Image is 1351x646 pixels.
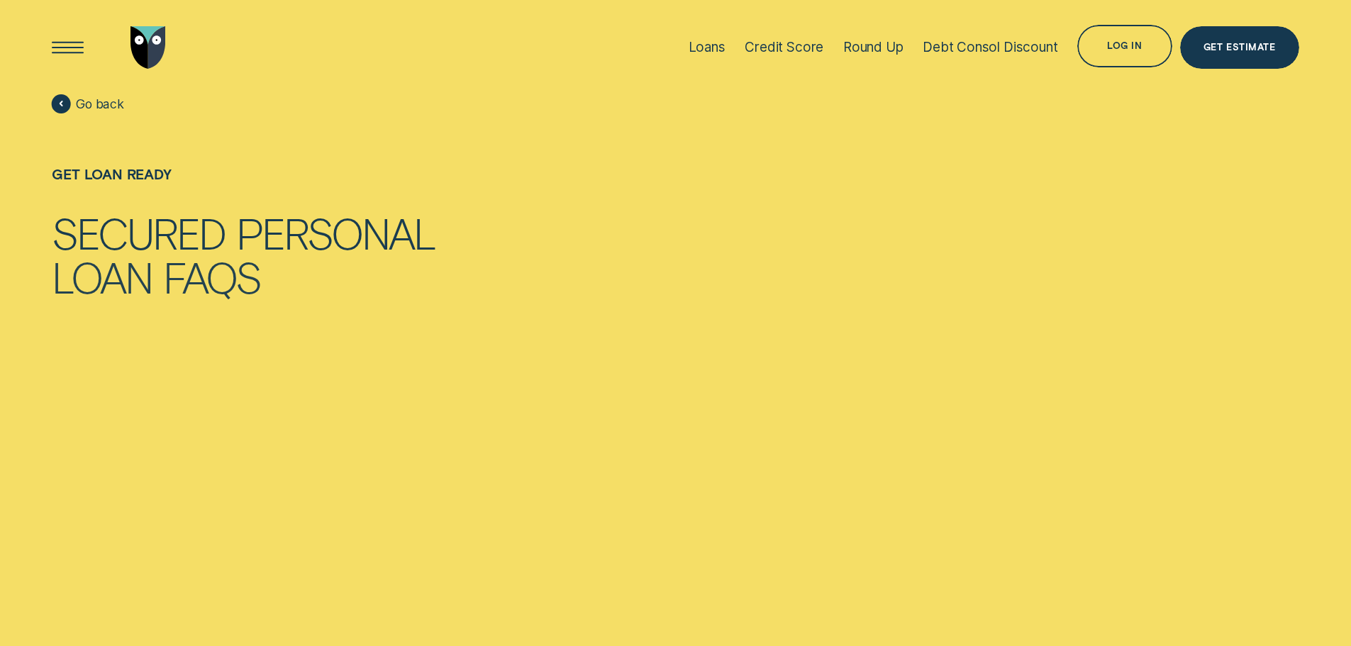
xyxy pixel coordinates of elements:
[1180,26,1299,69] a: Get Estimate
[236,211,435,254] div: Personal
[163,255,261,298] div: FAQs
[52,94,124,113] a: Go back
[52,255,152,298] div: Loan
[52,211,225,254] div: Secured
[689,39,725,55] div: Loans
[1077,25,1172,67] button: Log in
[76,96,124,112] span: Go back
[745,39,823,55] div: Credit Score
[923,39,1057,55] div: Debt Consol Discount
[52,166,435,182] div: Get loan ready
[843,39,904,55] div: Round Up
[130,26,166,69] img: Wisr
[47,26,89,69] button: Open Menu
[52,211,435,296] h1: Secured Personal Loan FAQs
